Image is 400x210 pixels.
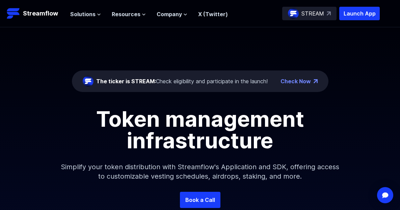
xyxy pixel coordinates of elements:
[83,76,94,87] img: streamflow-logo-circle.png
[112,10,140,18] span: Resources
[281,77,311,85] a: Check Now
[327,11,331,16] img: top-right-arrow.svg
[70,10,101,18] button: Solutions
[7,7,63,20] a: Streamflow
[180,192,220,208] a: Book a Call
[301,9,324,18] p: STREAM
[282,7,337,20] a: STREAM
[55,151,345,192] p: Simplify your token distribution with Streamflow's Application and SDK, offering access to custom...
[157,10,187,18] button: Company
[339,7,380,20] button: Launch App
[288,8,299,19] img: streamflow-logo-circle.png
[96,77,268,85] div: Check eligibility and participate in the launch!
[314,79,318,83] img: top-right-arrow.png
[70,10,96,18] span: Solutions
[377,187,393,203] div: Open Intercom Messenger
[112,10,146,18] button: Resources
[198,11,228,18] a: X (Twitter)
[157,10,182,18] span: Company
[7,7,20,20] img: Streamflow Logo
[23,9,58,18] p: Streamflow
[48,108,352,151] h1: Token management infrastructure
[96,78,156,85] span: The ticker is STREAM:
